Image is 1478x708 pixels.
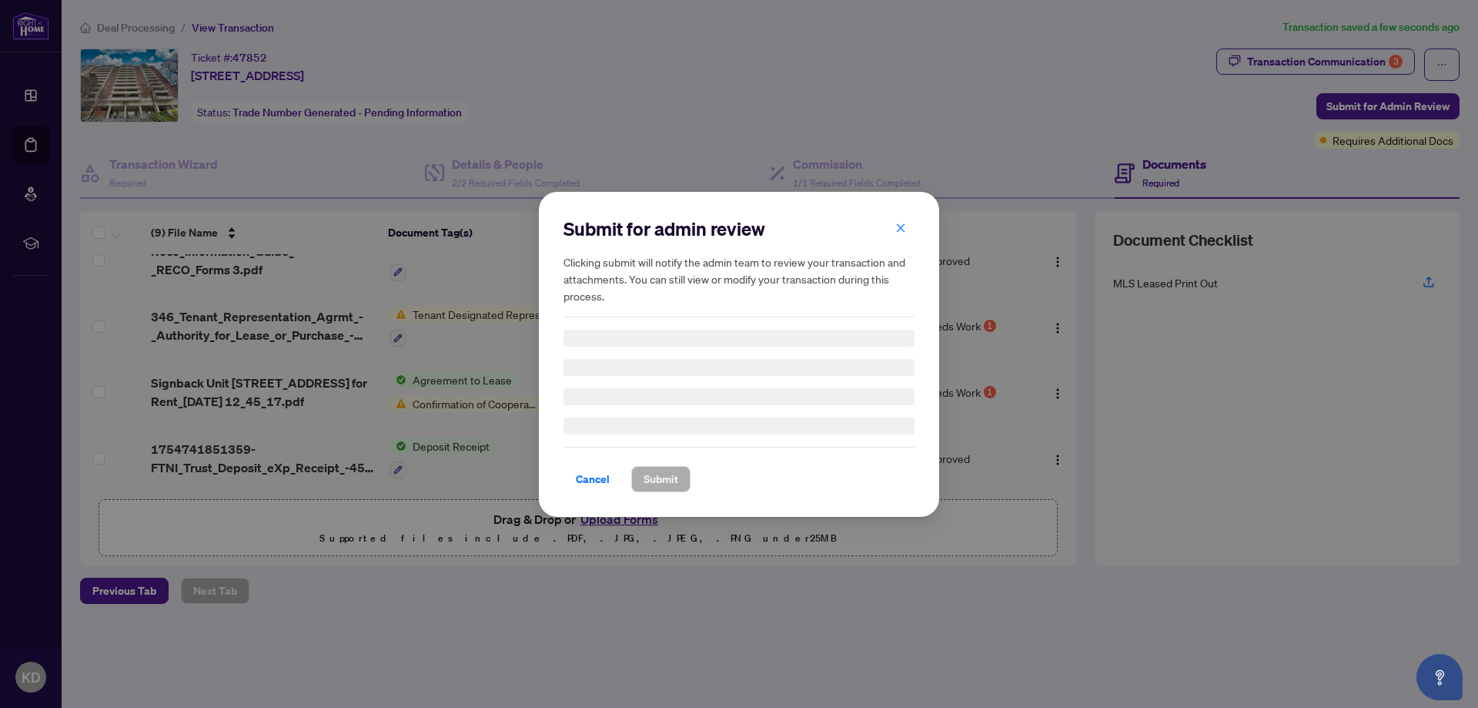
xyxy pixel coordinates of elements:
[576,467,610,492] span: Cancel
[563,466,622,492] button: Cancel
[895,222,906,233] span: close
[631,466,691,492] button: Submit
[563,253,915,304] h5: Clicking submit will notify the admin team to review your transaction and attachments. You can st...
[1416,654,1463,700] button: Open asap
[563,216,915,241] h2: Submit for admin review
